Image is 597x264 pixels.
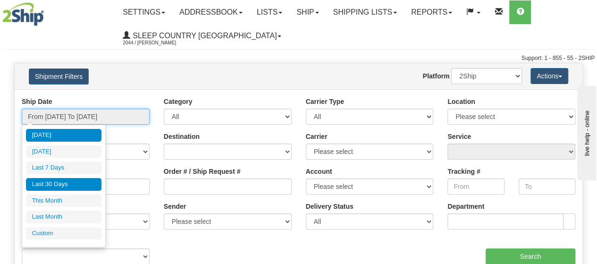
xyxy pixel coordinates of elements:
a: Addressbook [172,0,250,24]
a: Reports [404,0,459,24]
li: This Month [26,195,101,207]
label: Order # / Ship Request # [164,167,241,176]
label: Location [447,97,475,106]
a: Sleep Country [GEOGRAPHIC_DATA] 2044 / [PERSON_NAME] [116,24,288,48]
a: Ship [289,0,326,24]
label: Ship Date [22,97,52,106]
li: Custom [26,227,101,240]
label: Service [447,132,471,141]
li: Last 30 Days [26,178,101,191]
label: Tracking # [447,167,480,176]
div: Support: 1 - 855 - 55 - 2SHIP [2,54,595,62]
label: Destination [164,132,200,141]
label: Department [447,202,484,211]
label: Sender [164,202,186,211]
label: Category [164,97,193,106]
button: Actions [530,68,568,84]
input: To [519,179,575,195]
input: From [447,179,504,195]
li: Last 7 Days [26,162,101,174]
a: Shipping lists [326,0,404,24]
label: Carrier [306,132,328,141]
div: live help - online [7,8,87,15]
li: [DATE] [26,129,101,142]
a: Settings [116,0,172,24]
iframe: chat widget [575,84,596,180]
span: Sleep Country [GEOGRAPHIC_DATA] [130,32,277,40]
label: Platform [423,71,450,81]
button: Shipment Filters [29,68,89,85]
img: logo2044.jpg [2,2,44,26]
a: Lists [250,0,289,24]
label: Delivery Status [306,202,353,211]
label: Account [306,167,332,176]
span: 2044 / [PERSON_NAME] [123,38,193,48]
li: Last Month [26,211,101,223]
li: [DATE] [26,145,101,158]
label: Carrier Type [306,97,344,106]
